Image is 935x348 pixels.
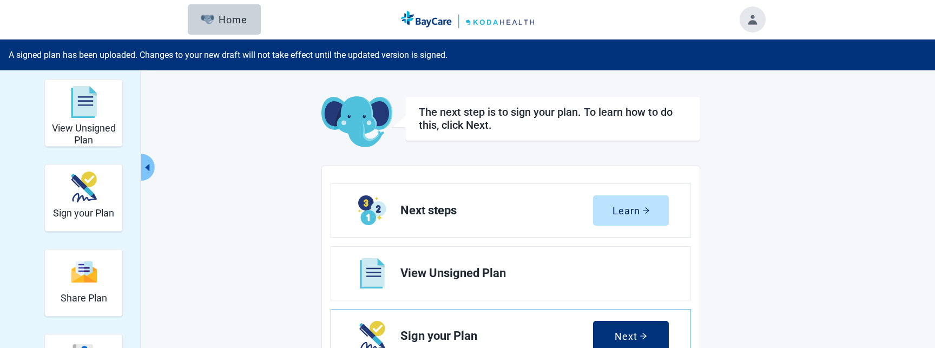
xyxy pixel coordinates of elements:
span: arrow-right [640,332,647,340]
span: View Unsigned Plan [400,267,660,280]
button: Collapse menu [141,154,155,181]
div: Home [201,14,247,25]
img: Koda Health [401,11,534,28]
div: Share Plan [44,249,123,317]
button: ElephantHome [188,4,261,35]
a: View View Unsigned Plan section [331,247,690,300]
img: svg%3e [71,260,97,284]
img: svg%3e [71,86,97,119]
div: Next [615,331,647,342]
span: arrow-right [642,207,650,214]
img: Koda Elephant [321,96,392,148]
a: Learn Next steps section [331,184,690,237]
button: Learnarrow-right [593,195,669,226]
div: Learn [613,205,650,216]
h1: The next step is to sign your plan. To learn how to do this, click Next. [419,106,687,132]
span: Sign your Plan [400,330,593,343]
div: Sign your Plan [44,164,123,232]
span: caret-left [142,162,153,173]
div: View Unsigned Plan [44,79,123,147]
span: Next steps [400,204,593,217]
h2: View Unsigned Plan [49,122,118,146]
h2: Sign your Plan [53,207,114,219]
img: make_plan_official-CpYJDfBD.svg [71,172,97,202]
img: Elephant [201,15,214,24]
button: Toggle account menu [740,6,766,32]
h2: Share Plan [61,292,107,304]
